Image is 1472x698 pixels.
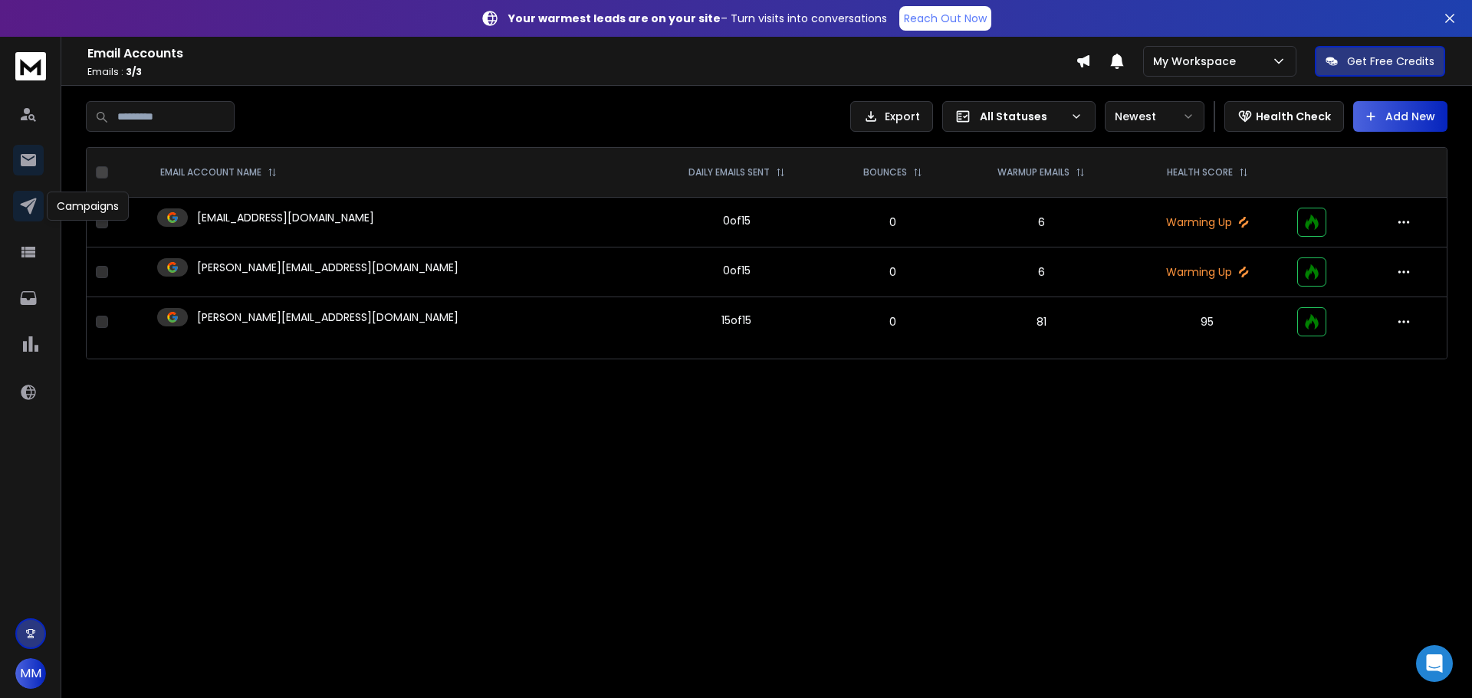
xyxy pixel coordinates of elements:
[1105,101,1204,132] button: Newest
[126,65,142,78] span: 3 / 3
[838,264,947,280] p: 0
[1315,46,1445,77] button: Get Free Credits
[838,215,947,230] p: 0
[863,166,907,179] p: BOUNCES
[904,11,987,26] p: Reach Out Now
[997,166,1069,179] p: WARMUP EMAILS
[1136,264,1279,280] p: Warming Up
[1224,101,1344,132] button: Health Check
[197,260,458,275] p: [PERSON_NAME][EMAIL_ADDRESS][DOMAIN_NAME]
[1136,215,1279,230] p: Warming Up
[838,314,947,329] p: 0
[1127,297,1288,347] td: 95
[1167,166,1233,179] p: HEALTH SCORE
[721,313,751,328] div: 15 of 15
[1256,109,1331,124] p: Health Check
[197,310,458,325] p: [PERSON_NAME][EMAIL_ADDRESS][DOMAIN_NAME]
[723,263,751,278] div: 0 of 15
[956,297,1126,347] td: 81
[1153,54,1242,69] p: My Workspace
[956,247,1126,297] td: 6
[15,658,46,689] button: MM
[87,44,1076,63] h1: Email Accounts
[197,210,374,225] p: [EMAIL_ADDRESS][DOMAIN_NAME]
[1347,54,1434,69] p: Get Free Credits
[980,109,1064,124] p: All Statuses
[899,6,991,31] a: Reach Out Now
[850,101,933,132] button: Export
[87,66,1076,78] p: Emails :
[47,192,129,221] div: Campaigns
[508,11,721,26] strong: Your warmest leads are on your site
[1353,101,1447,132] button: Add New
[723,213,751,228] div: 0 of 15
[508,11,887,26] p: – Turn visits into conversations
[1416,645,1453,682] div: Open Intercom Messenger
[956,198,1126,247] td: 6
[688,166,770,179] p: DAILY EMAILS SENT
[15,52,46,80] img: logo
[160,166,277,179] div: EMAIL ACCOUNT NAME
